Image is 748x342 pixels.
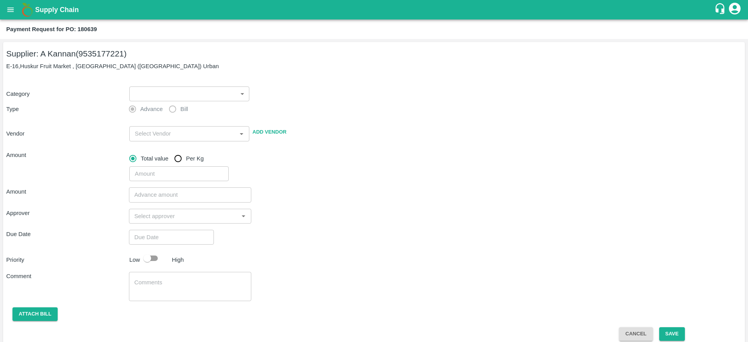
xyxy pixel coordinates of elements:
button: Cancel [619,327,653,341]
b: Supply Chain [35,6,79,14]
span: Total value [141,154,168,163]
p: Amount [6,187,129,196]
p: Vendor [6,129,126,138]
p: Comment [6,272,129,280]
span: Bill [180,105,188,113]
button: open drawer [2,1,19,19]
p: High [172,256,184,264]
button: Add Vendor [249,125,289,139]
input: Amount [129,166,229,181]
span: Per Kg [186,154,204,163]
p: Due Date [6,230,129,238]
input: Choose date [129,230,208,245]
p: Approver [6,209,129,217]
p: Category [6,90,126,98]
button: Open [236,129,247,139]
b: Payment Request for PO: 180639 [6,26,97,32]
span: Advance [140,105,163,113]
button: Save [659,327,685,341]
input: Select approver [131,211,236,221]
p: Amount [6,151,126,159]
div: customer-support [714,3,728,17]
p: E-16,Huskur Fruit Market , [GEOGRAPHIC_DATA] ([GEOGRAPHIC_DATA]) Urban [6,62,742,71]
img: logo [19,2,35,18]
p: Low [129,256,140,264]
button: Attach bill [12,307,58,321]
div: account of current user [728,2,742,18]
div: payment_amount_type [129,151,210,166]
input: Advance amount [129,187,252,202]
p: Type [6,105,129,113]
button: Open [238,211,249,221]
a: Supply Chain [35,4,714,15]
p: Priority [6,256,126,264]
input: Select Vendor [132,129,224,139]
h5: Supplier: A Kannan (9535177221) [6,48,742,59]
